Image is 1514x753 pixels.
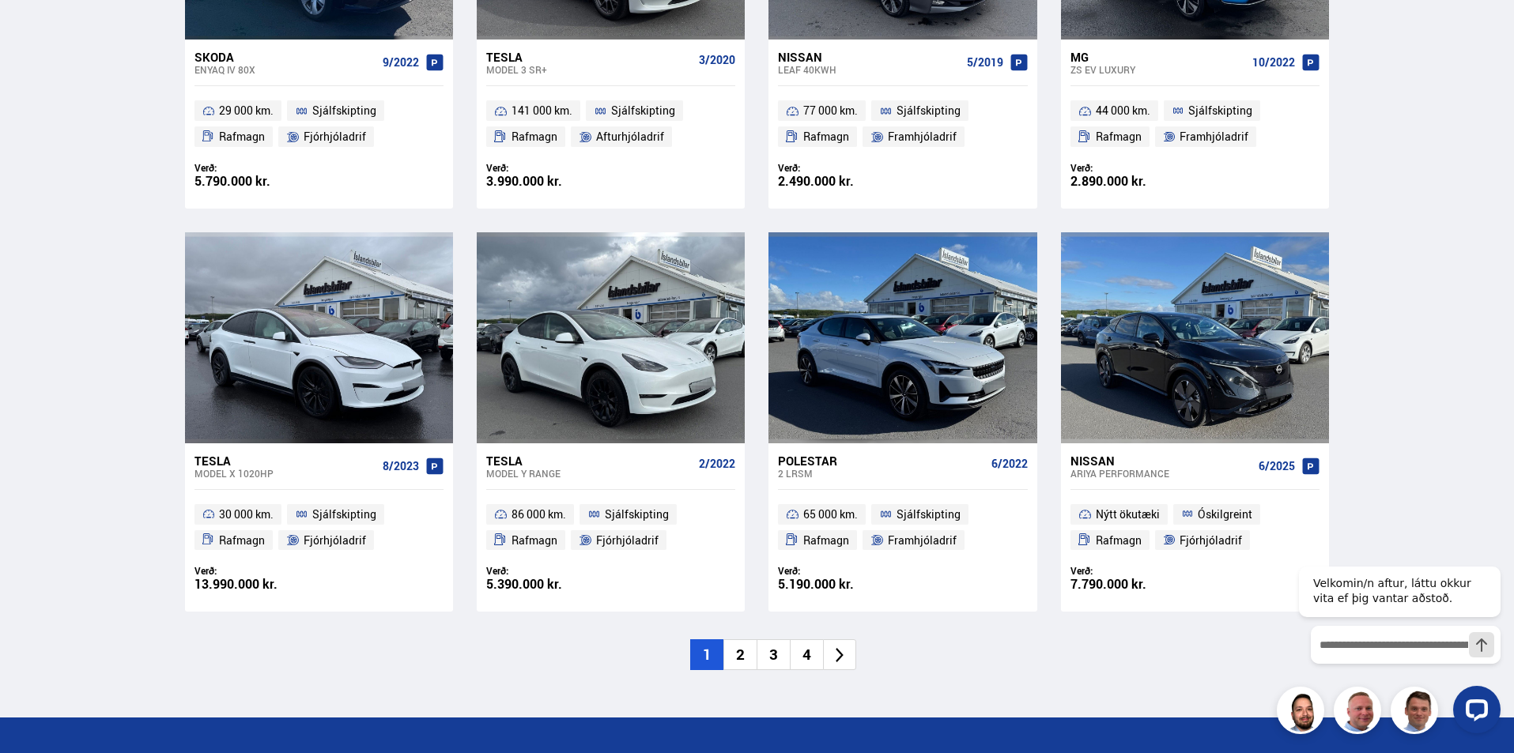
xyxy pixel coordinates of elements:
span: 6/2025 [1259,460,1295,473]
div: Verð: [194,162,319,174]
li: 4 [790,639,823,670]
span: Sjálfskipting [312,505,376,524]
a: Tesla Model Y RANGE 2/2022 86 000 km. Sjálfskipting Rafmagn Fjórhjóladrif Verð: 5.390.000 kr. [477,443,745,612]
span: 77 000 km. [803,101,858,120]
span: 86 000 km. [512,505,566,524]
span: Sjálfskipting [897,101,961,120]
li: 1 [690,639,723,670]
span: 141 000 km. [512,101,572,120]
div: Verð: [486,162,611,174]
span: Rafmagn [512,127,557,146]
span: Nýtt ökutæki [1096,505,1160,524]
div: ZS EV LUXURY [1070,64,1246,75]
span: 30 000 km. [219,505,274,524]
span: Sjálfskipting [897,505,961,524]
div: 2.890.000 kr. [1070,175,1195,188]
a: Nissan Leaf 40KWH 5/2019 77 000 km. Sjálfskipting Rafmagn Framhjóladrif Verð: 2.490.000 kr. [768,40,1036,209]
span: Sjálfskipting [312,101,376,120]
div: Model Y RANGE [486,468,693,479]
span: Rafmagn [1096,531,1142,550]
a: Tesla Model X 1020HP 8/2023 30 000 km. Sjálfskipting Rafmagn Fjórhjóladrif Verð: 13.990.000 kr. [185,443,453,612]
div: Tesla [486,454,693,468]
span: Rafmagn [219,127,265,146]
div: Model X 1020HP [194,468,376,479]
div: MG [1070,50,1246,64]
span: Sjálfskipting [1188,101,1252,120]
span: Rafmagn [512,531,557,550]
span: Fjórhjóladrif [1180,531,1242,550]
span: 29 000 km. [219,101,274,120]
span: Framhjóladrif [1180,127,1248,146]
div: Enyaq iV 80X [194,64,376,75]
div: Tesla [194,454,376,468]
div: Verð: [486,565,611,577]
div: Verð: [194,565,319,577]
div: 5.790.000 kr. [194,175,319,188]
div: Verð: [778,162,903,174]
span: Óskilgreint [1198,505,1252,524]
span: 8/2023 [383,460,419,473]
span: Framhjóladrif [888,531,957,550]
span: 6/2022 [991,457,1028,470]
div: 2.490.000 kr. [778,175,903,188]
iframe: LiveChat chat widget [1286,537,1507,746]
div: Polestar [778,454,984,468]
div: Skoda [194,50,376,64]
span: Rafmagn [803,531,849,550]
div: 5.390.000 kr. [486,578,611,591]
div: Nissan [778,50,960,64]
span: Sjálfskipting [605,505,669,524]
li: 2 [723,639,757,670]
div: Model 3 SR+ [486,64,693,75]
div: 7.790.000 kr. [1070,578,1195,591]
span: Framhjóladrif [888,127,957,146]
a: Polestar 2 LRSM 6/2022 65 000 km. Sjálfskipting Rafmagn Framhjóladrif Verð: 5.190.000 kr. [768,443,1036,612]
div: Leaf 40KWH [778,64,960,75]
span: Sjálfskipting [611,101,675,120]
span: Fjórhjóladrif [596,531,659,550]
span: Fjórhjóladrif [304,531,366,550]
span: Rafmagn [219,531,265,550]
div: Ariya PERFORMANCE [1070,468,1252,479]
div: 3.990.000 kr. [486,175,611,188]
div: Nissan [1070,454,1252,468]
img: nhp88E3Fdnt1Opn2.png [1279,689,1327,736]
span: Fjórhjóladrif [304,127,366,146]
span: 9/2022 [383,56,419,69]
div: 13.990.000 kr. [194,578,319,591]
span: 3/2020 [699,54,735,66]
a: Nissan Ariya PERFORMANCE 6/2025 Nýtt ökutæki Óskilgreint Rafmagn Fjórhjóladrif Verð: 7.790.000 kr. [1061,443,1329,612]
li: 3 [757,639,790,670]
span: 65 000 km. [803,505,858,524]
span: Afturhjóladrif [596,127,664,146]
span: 44 000 km. [1096,101,1150,120]
a: Skoda Enyaq iV 80X 9/2022 29 000 km. Sjálfskipting Rafmagn Fjórhjóladrif Verð: 5.790.000 kr. [185,40,453,209]
a: MG ZS EV LUXURY 10/2022 44 000 km. Sjálfskipting Rafmagn Framhjóladrif Verð: 2.890.000 kr. [1061,40,1329,209]
a: Tesla Model 3 SR+ 3/2020 141 000 km. Sjálfskipting Rafmagn Afturhjóladrif Verð: 3.990.000 kr. [477,40,745,209]
div: Verð: [778,565,903,577]
div: Verð: [1070,565,1195,577]
span: Rafmagn [1096,127,1142,146]
div: Tesla [486,50,693,64]
div: Verð: [1070,162,1195,174]
span: 5/2019 [967,56,1003,69]
span: Rafmagn [803,127,849,146]
span: 10/2022 [1252,56,1295,69]
div: 5.190.000 kr. [778,578,903,591]
span: 2/2022 [699,457,735,470]
div: 2 LRSM [778,468,984,479]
